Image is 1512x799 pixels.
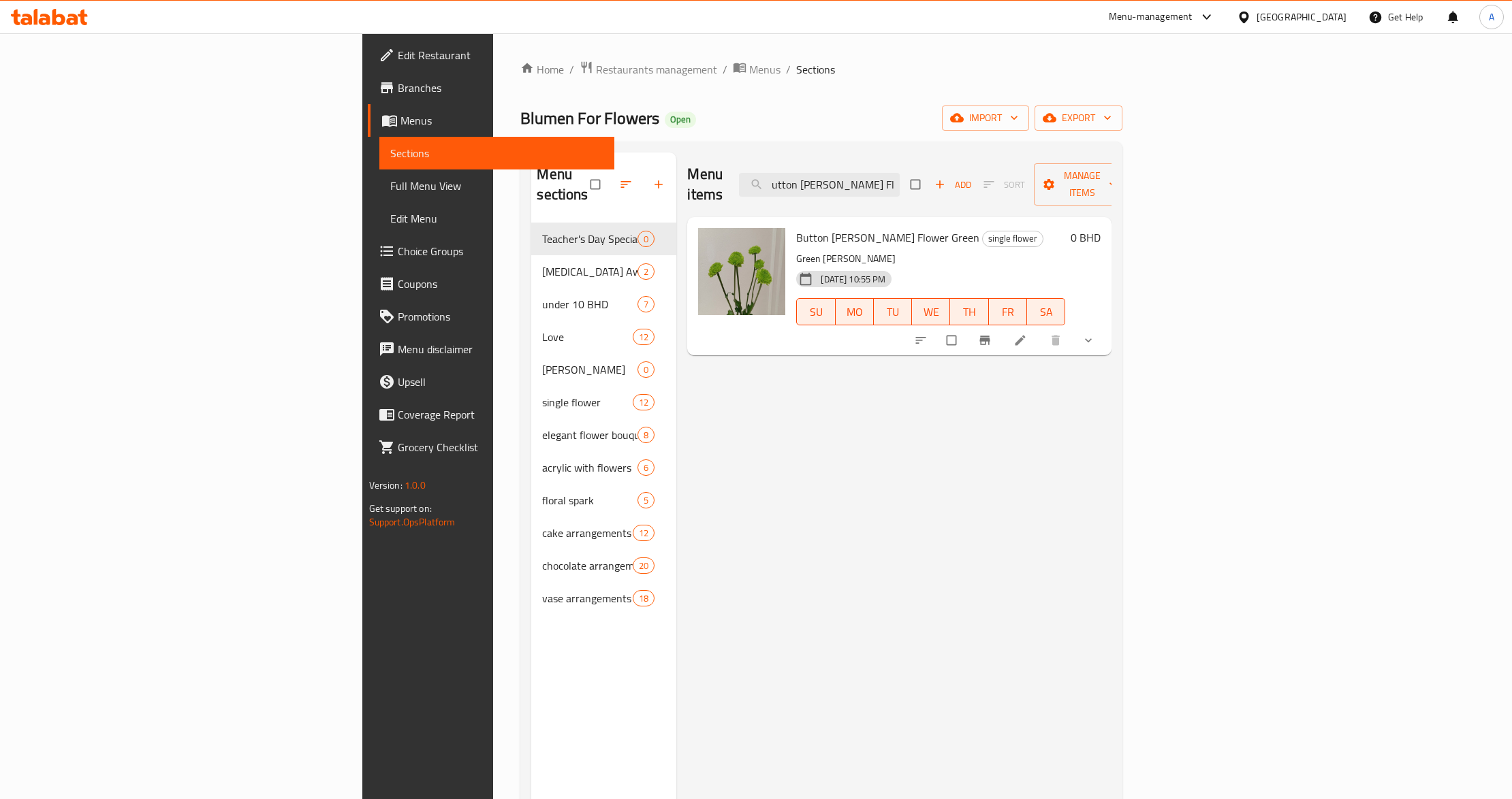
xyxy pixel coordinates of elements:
span: import [953,110,1018,127]
span: [MEDICAL_DATA] Awareness Day [542,263,637,280]
div: [GEOGRAPHIC_DATA] [1257,10,1346,25]
button: Manage items [1034,163,1131,206]
div: single flower [542,394,633,410]
span: 6 [638,461,654,474]
div: items [637,296,655,312]
a: Restaurants management [580,61,717,78]
a: Coverage Report [368,398,615,431]
span: elegant flower bouquet [542,427,637,443]
p: Green [PERSON_NAME] [796,250,1065,267]
span: acrylic with flowers [542,459,637,476]
button: FR [989,298,1027,325]
span: Grocery Checklist [398,439,604,455]
span: Add item [931,174,975,195]
div: under 10 BHD7 [531,288,676,321]
button: show more [1073,325,1106,355]
div: items [633,525,655,541]
span: Add [934,177,971,193]
span: cake arrangements [542,525,633,541]
span: 12 [633,331,654,344]
div: Breast Cancer Awareness Day [542,263,637,280]
button: Add section [644,169,676,199]
div: floral spark5 [531,484,676,517]
span: 12 [633,527,654,540]
span: Love [542,329,633,345]
span: floral spark [542,492,637,508]
div: vase arrangements [542,590,633,606]
div: items [637,459,655,476]
div: single flower12 [531,386,676,419]
span: A [1489,10,1494,25]
div: Love12 [531,321,676,353]
div: Glada [542,361,637,378]
span: Edit Menu [390,210,604,227]
div: items [637,427,655,443]
a: Edit Menu [379,202,615,235]
span: 12 [633,396,654,409]
a: Menus [368,104,615,137]
span: Select to update [939,327,967,353]
span: Select section first [975,174,1034,195]
span: [PERSON_NAME] [542,361,637,378]
div: items [633,590,655,606]
div: acrylic with flowers6 [531,451,676,484]
div: items [637,361,655,378]
div: single flower [982,231,1043,247]
span: SA [1033,302,1060,322]
button: import [942,105,1029,131]
a: Menus [733,61,781,78]
span: chocolate arrangements [542,557,633,574]
a: Full Menu View [379,169,615,202]
span: WE [917,302,945,322]
a: Coupons [368,267,615,300]
a: Support.OpsPlatform [369,513,456,531]
span: Edit Restaurant [398,47,604,63]
div: cake arrangements12 [531,517,676,549]
button: SU [796,298,835,325]
div: Teacher's Day Special0 [531,223,676,255]
a: Promotions [368,300,615,333]
span: Choice Groups [398,243,604,259]
span: under 10 BHD [542,296,637,312]
a: Menu disclaimer [368,333,615,365]
button: Branch-specific-item [970,325,1003,355]
nav: Menu sections [531,217,676,620]
span: Restaurants management [596,61,717,78]
span: 1.0.0 [405,476,426,494]
div: elegant flower bouquet8 [531,419,676,451]
span: Menu disclaimer [398,341,604,357]
span: single flower [983,231,1043,246]
span: Full Menu View [390,178,604,194]
span: export [1045,110,1112,127]
span: Coverage Report [398,406,604,423]
button: SA [1027,298,1065,325]
span: Manage items [1045,167,1120,201]
span: [DATE] 10:55 PM [815,273,891,286]
div: [PERSON_NAME]0 [531,353,676,386]
button: sort-choices [906,325,939,355]
div: items [633,557,655,574]
input: search [739,173,900,197]
li: / [723,61,727,78]
li: / [786,61,791,78]
span: Upsell [398,374,604,390]
span: Button [PERSON_NAME] Flower Green [796,227,979,248]
span: Menus [749,61,781,78]
span: 8 [638,429,654,442]
a: Grocery Checklist [368,431,615,463]
span: Menus [400,112,604,129]
span: TH [956,302,983,322]
span: SU [802,302,830,322]
span: MO [841,302,868,322]
button: TU [874,298,912,325]
button: MO [836,298,874,325]
span: Select all sections [582,172,611,197]
button: Add [931,174,975,195]
span: FR [994,302,1022,322]
span: Select section [902,172,931,197]
span: Teacher's Day Special [542,231,637,247]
